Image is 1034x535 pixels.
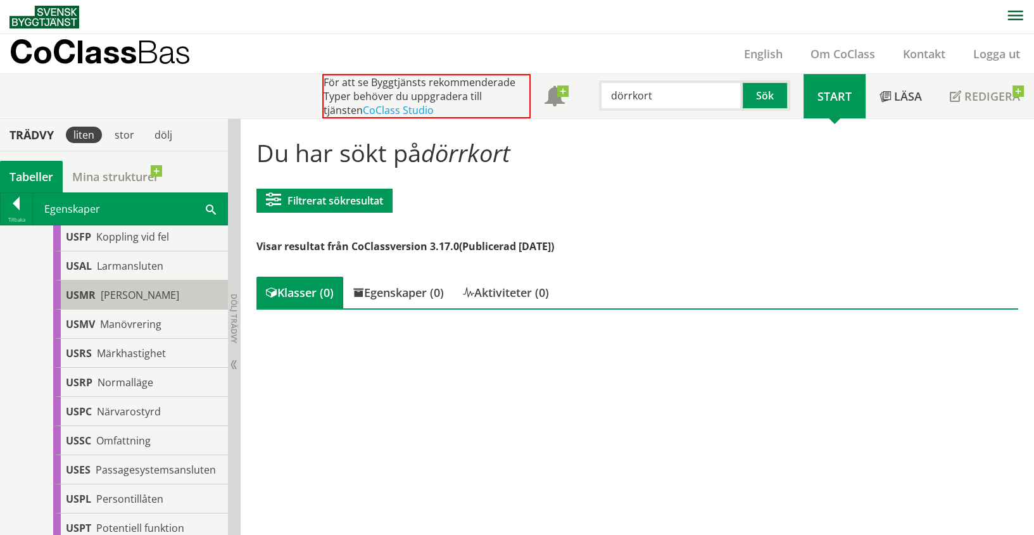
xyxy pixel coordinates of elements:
span: USRS [66,346,92,360]
a: Redigera [936,74,1034,118]
span: Omfattning [96,434,151,448]
span: Larmansluten [97,259,163,273]
div: Tillbaka [1,215,32,225]
span: Start [817,89,852,104]
div: Aktiviteter (0) [453,277,558,308]
div: liten [66,127,102,143]
span: USES [66,463,91,477]
span: Notifikationer [545,87,565,108]
span: USRP [66,375,92,389]
span: USFP [66,230,91,244]
span: Manövrering [100,317,161,331]
div: Egenskaper [33,193,227,225]
a: Logga ut [959,46,1034,61]
button: Sök [743,80,790,111]
input: Sök [599,80,743,111]
span: (Publicerad [DATE]) [459,239,554,253]
span: USMV [66,317,95,331]
a: English [730,46,797,61]
img: Svensk Byggtjänst [9,6,79,28]
div: Trädvy [3,128,61,142]
a: CoClassBas [9,34,218,73]
div: dölj [147,127,180,143]
span: Bas [137,33,191,70]
div: stor [107,127,142,143]
span: Märkhastighet [97,346,166,360]
span: Visar resultat från CoClassversion 3.17.0 [256,239,459,253]
span: dörrkort [421,136,510,169]
div: Egenskaper (0) [343,277,453,308]
div: För att se Byggtjänsts rekommenderade Typer behöver du uppgradera till tjänsten [322,74,531,118]
span: Närvarostyrd [97,405,161,419]
span: USPT [66,521,91,535]
a: Start [804,74,866,118]
a: CoClass Studio [363,103,434,117]
span: Sök i tabellen [206,202,216,215]
span: Normalläge [98,375,153,389]
a: Om CoClass [797,46,889,61]
span: USMR [66,288,96,302]
span: Potentiell funktion [96,521,184,535]
div: Klasser (0) [256,277,343,308]
button: Filtrerat sökresultat [256,189,393,213]
span: Läsa [894,89,922,104]
span: Koppling vid fel [96,230,169,244]
span: USAL [66,259,92,273]
a: Mina strukturer [63,161,168,192]
p: CoClass [9,44,191,59]
h1: Du har sökt på [256,139,1018,167]
span: USSC [66,434,91,448]
span: Dölj trädvy [229,294,239,343]
span: Passagesystemsansluten [96,463,216,477]
a: Läsa [866,74,936,118]
span: [PERSON_NAME] [101,288,179,302]
span: Redigera [964,89,1020,104]
span: Persontillåten [96,492,163,506]
span: USPL [66,492,91,506]
a: Kontakt [889,46,959,61]
span: USPC [66,405,92,419]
